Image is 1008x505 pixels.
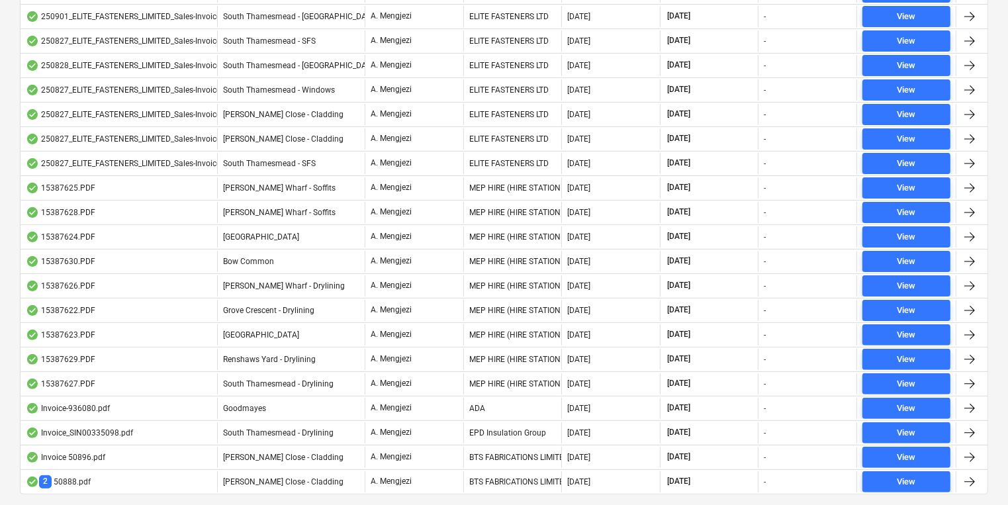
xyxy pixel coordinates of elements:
[26,330,39,340] div: OCR finished
[897,58,916,73] div: View
[26,403,39,414] div: OCR finished
[26,134,261,144] div: 250827_ELITE_FASTENERS_LIMITED_Sales-Invoice_79331.pdf
[666,207,692,218] span: [DATE]
[223,477,344,486] span: Newton Close - Cladding
[26,183,39,193] div: OCR finished
[39,475,52,488] span: 2
[371,158,412,169] p: A. Mengjezi
[764,355,766,364] div: -
[764,257,766,266] div: -
[26,36,39,46] div: OCR finished
[897,83,916,98] div: View
[463,177,562,199] div: MEP HIRE (HIRE STATION LTD)
[862,6,950,27] button: View
[666,329,692,340] span: [DATE]
[26,207,39,218] div: OCR finished
[567,379,590,389] div: [DATE]
[862,324,950,345] button: View
[862,300,950,321] button: View
[26,305,39,316] div: OCR finished
[897,450,916,465] div: View
[897,475,916,490] div: View
[371,451,412,463] p: A. Mengjezi
[897,230,916,245] div: View
[223,36,316,46] span: South Thamesmead - SFS
[897,279,916,294] div: View
[371,329,412,340] p: A. Mengjezi
[26,354,39,365] div: OCR finished
[26,256,95,267] div: 15387630.PDF
[371,353,412,365] p: A. Mengjezi
[26,60,261,71] div: 250828_ELITE_FASTENERS_LIMITED_Sales-Invoice_79381.pdf
[567,85,590,95] div: [DATE]
[897,401,916,416] div: View
[764,306,766,315] div: -
[463,226,562,248] div: MEP HIRE (HIRE STATION LTD)
[371,35,412,46] p: A. Mengjezi
[862,398,950,419] button: View
[26,305,95,316] div: 15387622.PDF
[862,128,950,150] button: View
[223,281,345,291] span: Montgomery's Wharf - Drylining
[371,476,412,487] p: A. Mengjezi
[897,303,916,318] div: View
[666,427,692,438] span: [DATE]
[764,208,766,217] div: -
[666,109,692,120] span: [DATE]
[567,232,590,242] div: [DATE]
[371,427,412,438] p: A. Mengjezi
[463,153,562,174] div: ELITE FASTENERS LTD
[26,281,39,291] div: OCR finished
[897,34,916,49] div: View
[26,428,133,438] div: Invoice_SIN00335098.pdf
[862,104,950,125] button: View
[371,402,412,414] p: A. Mengjezi
[764,330,766,340] div: -
[26,475,91,488] div: 50888.pdf
[371,304,412,316] p: A. Mengjezi
[26,11,261,22] div: 250901_ELITE_FASTENERS_LIMITED_Sales-Invoice_79503.pdf
[567,404,590,413] div: [DATE]
[666,182,692,193] span: [DATE]
[371,109,412,120] p: A. Mengjezi
[371,84,412,95] p: A. Mengjezi
[666,133,692,144] span: [DATE]
[26,281,95,291] div: 15387626.PDF
[764,232,766,242] div: -
[567,355,590,364] div: [DATE]
[463,6,562,27] div: ELITE FASTENERS LTD
[371,60,412,71] p: A. Mengjezi
[567,281,590,291] div: [DATE]
[463,55,562,76] div: ELITE FASTENERS LTD
[26,452,105,463] div: Invoice 50896.pdf
[862,30,950,52] button: View
[26,232,95,242] div: 15387624.PDF
[223,453,344,462] span: Newton Close - Cladding
[666,378,692,389] span: [DATE]
[764,159,766,168] div: -
[26,207,95,218] div: 15387628.PDF
[897,156,916,171] div: View
[26,354,95,365] div: 15387629.PDF
[567,12,590,21] div: [DATE]
[26,428,39,438] div: OCR finished
[223,61,378,70] span: South Thamesmead - Soffits
[371,231,412,242] p: A. Mengjezi
[567,453,590,462] div: [DATE]
[897,328,916,343] div: View
[897,254,916,269] div: View
[666,353,692,365] span: [DATE]
[371,11,412,22] p: A. Mengjezi
[26,330,95,340] div: 15387623.PDF
[223,85,335,95] span: South Thamesmead - Windows
[666,304,692,316] span: [DATE]
[862,251,950,272] button: View
[567,257,590,266] div: [DATE]
[666,11,692,22] span: [DATE]
[26,36,261,46] div: 250827_ELITE_FASTENERS_LIMITED_Sales-Invoice_79369.pdf
[862,373,950,394] button: View
[371,255,412,267] p: A. Mengjezi
[567,110,590,119] div: [DATE]
[764,477,766,486] div: -
[463,398,562,419] div: ADA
